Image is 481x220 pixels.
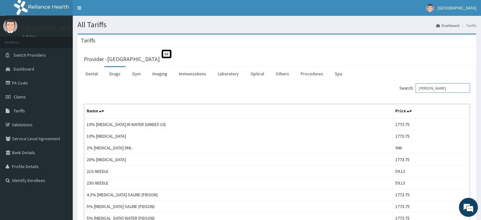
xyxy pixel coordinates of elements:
td: 4.3% [MEDICAL_DATA] SALINE (FIDSON) [84,189,393,201]
span: Claims [14,94,26,100]
a: Immunizations [174,67,211,80]
td: 1773.75 [393,201,470,212]
td: 2% [MEDICAL_DATA] 5ML [84,142,393,154]
li: Tariffs [460,23,476,28]
a: Laboratory [213,67,244,80]
th: Price [393,104,470,119]
h3: Provider - [GEOGRAPHIC_DATA] [84,56,160,62]
img: User Image [426,4,434,12]
span: Dashboard [14,66,34,72]
a: Online [22,35,37,39]
h3: Tariffs [81,38,96,43]
a: Optical [245,67,269,80]
h1: All Tariffs [77,21,476,29]
span: Tariffs [14,108,25,114]
td: 59.13 [393,177,470,189]
span: [GEOGRAPHIC_DATA] [438,5,476,11]
a: Procedures [296,67,328,80]
a: Imaging [147,67,172,80]
th: Name [84,104,393,119]
span: Switch Providers [14,52,46,58]
label: Search: [399,83,470,93]
a: Spa [330,67,347,80]
td: 20% [MEDICAL_DATA] [84,154,393,166]
td: 59.13 [393,166,470,177]
input: Search: [416,83,470,93]
td: 10% [MEDICAL_DATA] IN WATER (UNIDEX 10) [84,118,393,130]
td: 946 [393,142,470,154]
a: Gym [127,67,146,80]
a: Dental [81,67,103,80]
td: 1773.75 [393,130,470,142]
a: Others [271,67,294,80]
td: 5% [MEDICAL_DATA] SALINE (FIDSON) [84,201,393,212]
td: 1773.75 [393,189,470,201]
td: 1773.75 [393,154,470,166]
span: St [162,50,171,58]
td: 21G NEEDLE [84,166,393,177]
td: 10% [MEDICAL_DATA] [84,130,393,142]
td: 1773.75 [393,118,470,130]
a: Dashboard [436,23,459,28]
td: 23G NEEDLE [84,177,393,189]
img: User Image [3,19,17,33]
a: Drugs [104,67,126,80]
p: [GEOGRAPHIC_DATA] [22,26,74,31]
